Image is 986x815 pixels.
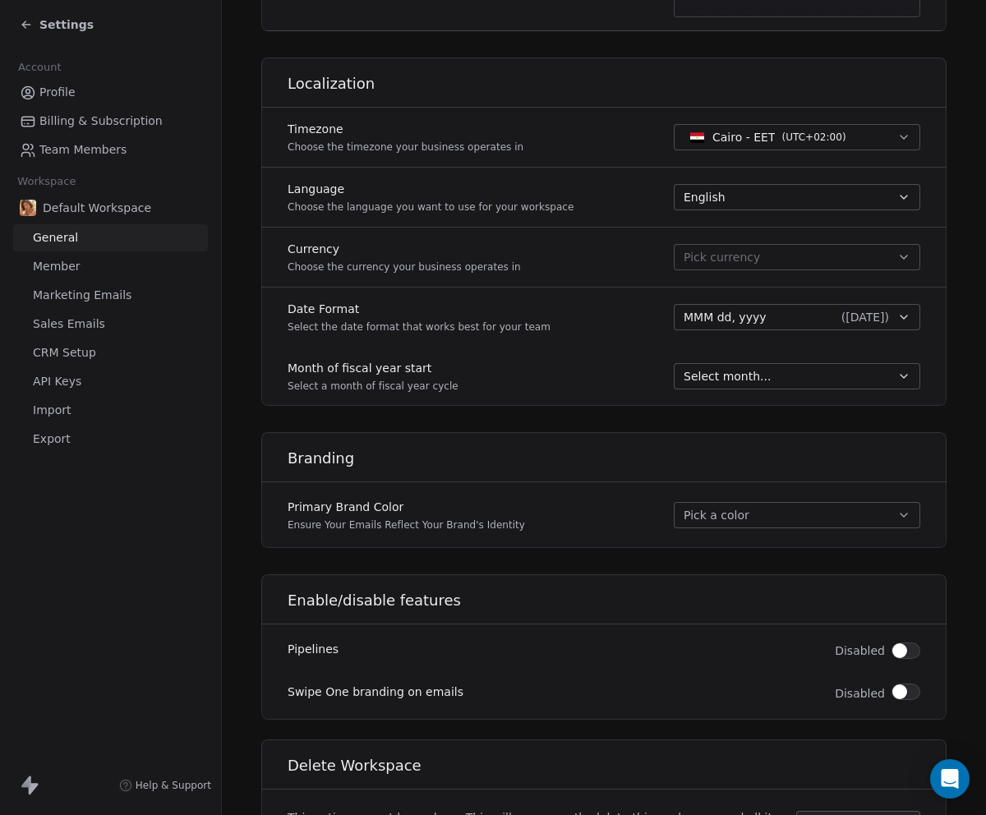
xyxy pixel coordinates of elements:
[841,309,889,325] span: ( [DATE] )
[33,287,131,304] span: Marketing Emails
[288,518,525,532] p: Ensure Your Emails Reflect Your Brand's Identity
[39,84,76,101] span: Profile
[13,311,208,338] a: Sales Emails
[13,136,208,163] a: Team Members
[288,140,523,154] p: Choose the timezone your business operates in
[33,315,105,333] span: Sales Emails
[13,282,208,309] a: Marketing Emails
[712,129,775,145] span: Cairo - EET
[288,181,574,197] label: Language
[288,360,458,376] label: Month of fiscal year start
[39,113,163,130] span: Billing & Subscription
[288,449,947,468] h1: Branding
[288,260,521,274] p: Choose the currency your business operates in
[674,502,920,528] button: Pick a color
[288,200,574,214] p: Choose the language you want to use for your workspace
[835,685,885,702] span: Disabled
[930,759,970,799] div: Open Intercom Messenger
[13,108,208,135] a: Billing & Subscription
[11,169,83,194] span: Workspace
[43,200,151,216] span: Default Workspace
[288,74,947,94] h1: Localization
[13,339,208,366] a: CRM Setup
[136,779,211,792] span: Help & Support
[674,124,920,150] button: Cairo - EET(UTC+02:00)
[288,499,525,515] label: Primary Brand Color
[13,224,208,251] a: General
[13,397,208,424] a: Import
[13,426,208,453] a: Export
[13,368,208,395] a: API Keys
[13,253,208,280] a: Member
[33,373,81,390] span: API Keys
[33,431,71,448] span: Export
[684,309,767,325] span: MMM dd, yyyy
[288,320,551,334] p: Select the date format that works best for your team
[288,591,947,610] h1: Enable/disable features
[835,642,885,659] span: Disabled
[33,258,81,275] span: Member
[781,130,845,145] span: ( UTC+02:00 )
[684,189,726,205] span: English
[288,684,463,700] label: Swipe One branding on emails
[684,368,771,384] span: Select month...
[39,141,127,159] span: Team Members
[11,55,68,80] span: Account
[20,200,36,216] img: Screenshot%202025-07-28%20at%2000.42.25.png
[684,249,760,266] span: Pick currency
[674,244,920,270] button: Pick currency
[288,241,521,257] label: Currency
[33,229,78,246] span: General
[33,344,96,361] span: CRM Setup
[33,402,71,419] span: Import
[288,380,458,393] p: Select a month of fiscal year cycle
[288,121,523,137] label: Timezone
[288,756,947,776] h1: Delete Workspace
[39,16,94,33] span: Settings
[13,79,208,106] a: Profile
[288,641,339,657] label: Pipelines
[20,16,94,33] a: Settings
[119,779,211,792] a: Help & Support
[288,301,551,317] label: Date Format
